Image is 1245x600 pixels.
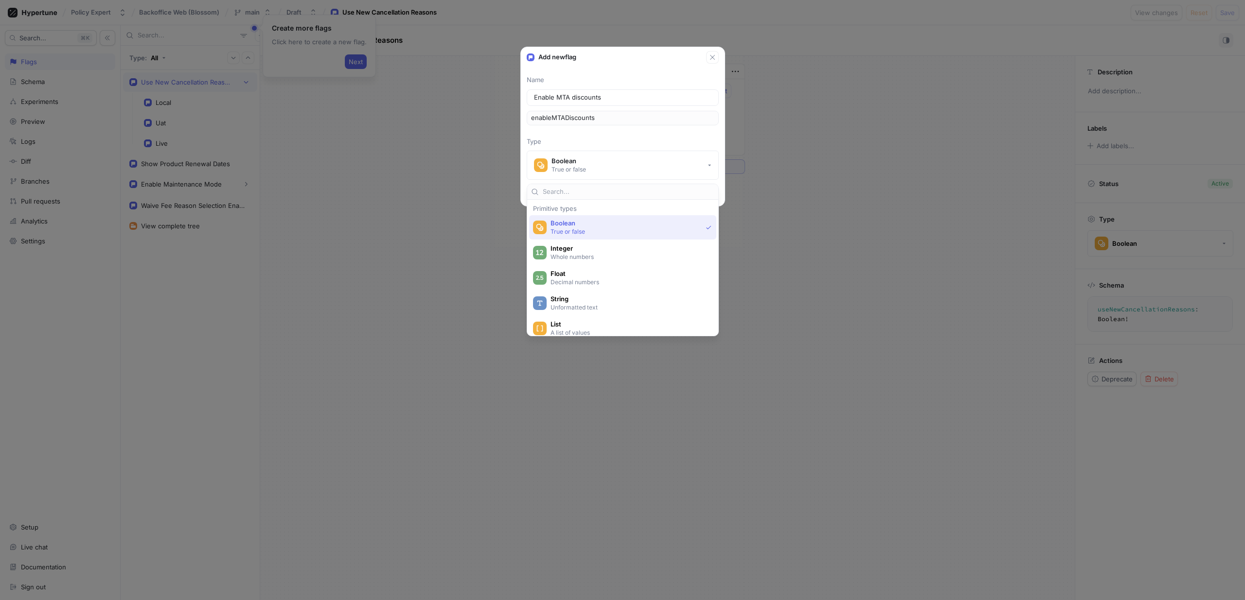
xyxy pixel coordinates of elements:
div: Primitive types [529,206,716,211]
span: String [551,295,708,303]
p: Name [527,75,719,85]
span: Integer [551,244,708,253]
p: Unformatted text [551,303,706,311]
p: Add new flag [538,52,576,62]
p: Whole numbers [551,253,706,261]
p: Type [527,137,719,147]
p: A list of values [551,328,706,337]
span: Float [551,270,708,278]
span: List [551,320,708,328]
div: Boolean [551,157,586,165]
span: Boolean [551,219,702,227]
input: Enter a name for this flag [534,93,711,103]
p: True or false [551,227,702,236]
input: Search... [543,187,714,197]
div: True or false [551,165,586,173]
p: Decimal numbers [551,278,706,286]
button: BooleanTrue or false [527,151,719,180]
